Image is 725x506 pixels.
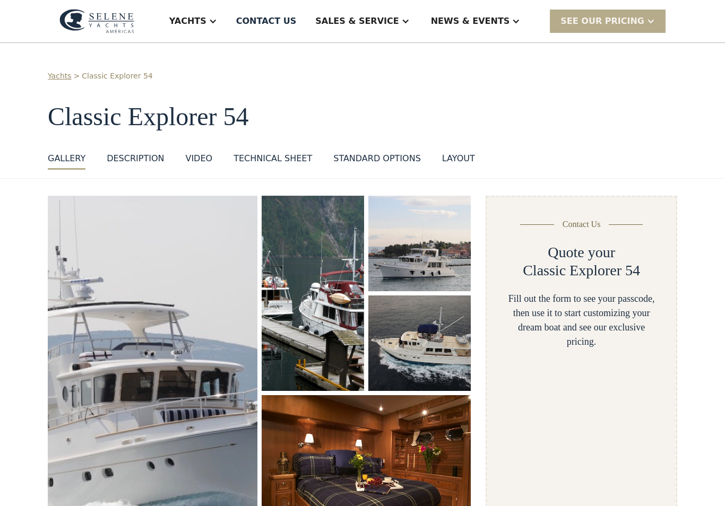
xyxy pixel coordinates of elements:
[48,103,677,131] h1: Classic Explorer 54
[431,15,510,28] div: News & EVENTS
[107,152,164,165] div: DESCRIPTION
[236,15,297,28] div: Contact US
[185,152,212,165] div: VIDEO
[234,152,312,165] div: Technical sheet
[523,261,640,280] h2: Classic Explorer 54
[262,196,364,391] a: open lightbox
[548,243,615,261] h2: Quote your
[333,152,421,170] a: standard options
[107,152,164,170] a: DESCRIPTION
[234,152,312,170] a: Technical sheet
[48,71,72,82] a: Yachts
[74,71,80,82] div: >
[262,196,364,391] img: 50 foot motor yacht
[560,15,644,28] div: SEE Our Pricing
[185,152,212,170] a: VIDEO
[368,196,471,291] a: open lightbox
[550,10,666,32] div: SEE Our Pricing
[48,152,85,170] a: GALLERY
[333,152,421,165] div: standard options
[442,152,475,165] div: layout
[368,295,471,391] a: open lightbox
[504,292,659,349] div: Fill out the form to see your passcode, then use it to start customizing your dream boat and see ...
[82,71,152,82] a: Classic Explorer 54
[368,196,471,291] img: 50 foot motor yacht
[442,152,475,170] a: layout
[315,15,399,28] div: Sales & Service
[169,15,206,28] div: Yachts
[368,295,471,391] img: 50 foot motor yacht
[563,218,601,231] div: Contact Us
[48,152,85,165] div: GALLERY
[59,9,134,33] img: logo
